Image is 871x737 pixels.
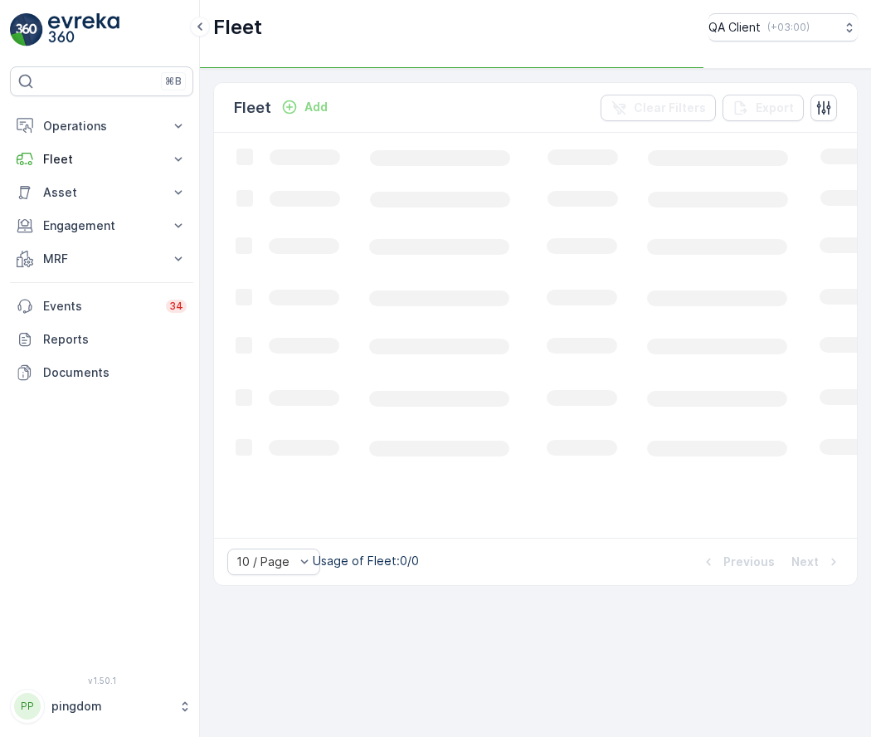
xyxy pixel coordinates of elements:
[48,13,119,46] img: logo_light-DOdMpM7g.png
[723,95,804,121] button: Export
[10,676,193,686] span: v 1.50.1
[791,554,819,570] p: Next
[14,693,41,720] div: PP
[698,552,776,572] button: Previous
[165,75,182,88] p: ⌘B
[213,14,262,41] p: Fleet
[43,331,187,348] p: Reports
[10,143,193,176] button: Fleet
[10,356,193,389] a: Documents
[51,698,170,715] p: pingdom
[790,552,844,572] button: Next
[313,553,419,569] p: Usage of Fleet : 0/0
[10,290,193,323] a: Events34
[10,110,193,143] button: Operations
[708,13,858,41] button: QA Client(+03:00)
[43,298,156,315] p: Events
[43,184,160,201] p: Asset
[304,99,328,115] p: Add
[43,217,160,234] p: Engagement
[756,100,794,116] p: Export
[723,554,775,570] p: Previous
[43,151,160,168] p: Fleet
[10,176,193,209] button: Asset
[43,364,187,381] p: Documents
[10,689,193,724] button: PPpingdom
[10,209,193,242] button: Engagement
[708,19,761,36] p: QA Client
[10,323,193,356] a: Reports
[234,96,271,120] p: Fleet
[601,95,716,121] button: Clear Filters
[634,100,706,116] p: Clear Filters
[169,300,183,313] p: 34
[43,251,160,267] p: MRF
[10,242,193,276] button: MRF
[767,21,810,34] p: ( +03:00 )
[275,97,334,117] button: Add
[43,118,160,134] p: Operations
[10,13,43,46] img: logo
